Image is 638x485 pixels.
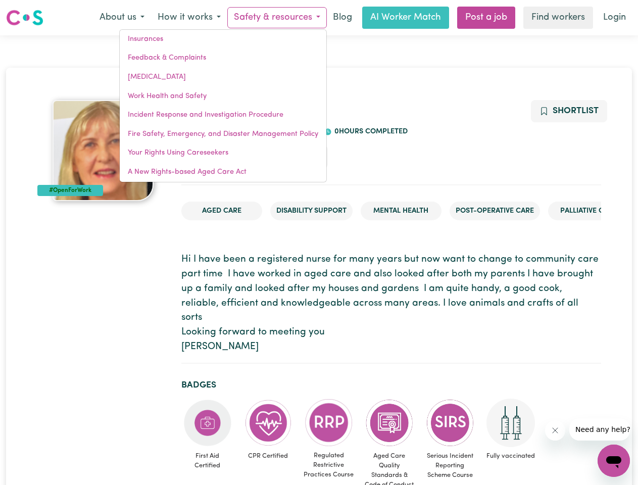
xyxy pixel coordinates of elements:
a: Careseekers logo [6,6,43,29]
a: Your Rights Using Careseekers [120,143,326,163]
p: Hi I have been a registered nurse for many years but now want to change to community care part ti... [181,253,601,355]
button: Add to shortlist [531,100,607,122]
span: Shortlist [553,107,599,115]
button: About us [93,7,151,28]
a: Work Health and Safety [120,87,326,106]
span: 0 hours completed [332,128,408,135]
a: AI Worker Match [362,7,449,29]
span: First Aid Certified [181,447,234,474]
a: Insurances [120,30,326,49]
a: Frances's profile picture'#OpenForWork [37,100,169,201]
li: Aged Care [181,202,262,221]
li: Post-operative care [450,202,540,221]
a: Login [597,7,632,29]
iframe: Message from company [569,418,630,441]
span: Serious Incident Reporting Scheme Course [424,447,476,484]
img: CS Academy: Aged Care Quality Standards & Code of Conduct course completed [365,399,414,447]
img: Careseekers logo [6,9,43,27]
span: Need any help? [6,7,61,15]
a: Incident Response and Investigation Procedure [120,106,326,125]
img: Care and support worker has received 2 doses of COVID-19 vaccine [486,399,535,447]
li: Mental Health [361,202,441,221]
button: Safety & resources [227,7,327,28]
button: How it works [151,7,227,28]
span: Fully vaccinated [484,447,537,465]
a: Feedback & Complaints [120,48,326,68]
iframe: Button to launch messaging window [598,445,630,477]
img: Frances [53,100,154,201]
a: Fire Safety, Emergency, and Disaster Management Policy [120,125,326,144]
div: Safety & resources [119,29,327,182]
img: CS Academy: Regulated Restrictive Practices course completed [305,399,353,447]
a: A New Rights-based Aged Care Act [120,163,326,182]
img: CS Academy: Serious Incident Reporting Scheme course completed [426,399,474,447]
a: [MEDICAL_DATA] [120,68,326,87]
iframe: Close message [545,420,565,441]
span: CPR Certified [242,447,295,465]
span: Regulated Restrictive Practices Course [303,447,355,484]
div: #OpenForWork [37,185,104,196]
a: Find workers [523,7,593,29]
img: Care and support worker has completed CPR Certification [244,399,292,447]
li: Palliative care [548,202,629,221]
img: Care and support worker has completed First Aid Certification [183,399,232,447]
li: Disability Support [270,202,353,221]
a: Post a job [457,7,515,29]
h2: Badges [181,380,601,391]
a: Blog [327,7,358,29]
